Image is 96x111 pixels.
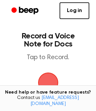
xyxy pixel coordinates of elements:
h1: Record a Voice Note for Docs [12,32,84,48]
a: Beep [7,4,44,17]
span: Contact us [4,95,92,107]
a: [EMAIL_ADDRESS][DOMAIN_NAME] [30,96,79,106]
p: Tap to Record. [12,53,84,62]
a: Log in [60,2,89,19]
img: Beep Logo [38,73,58,93]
